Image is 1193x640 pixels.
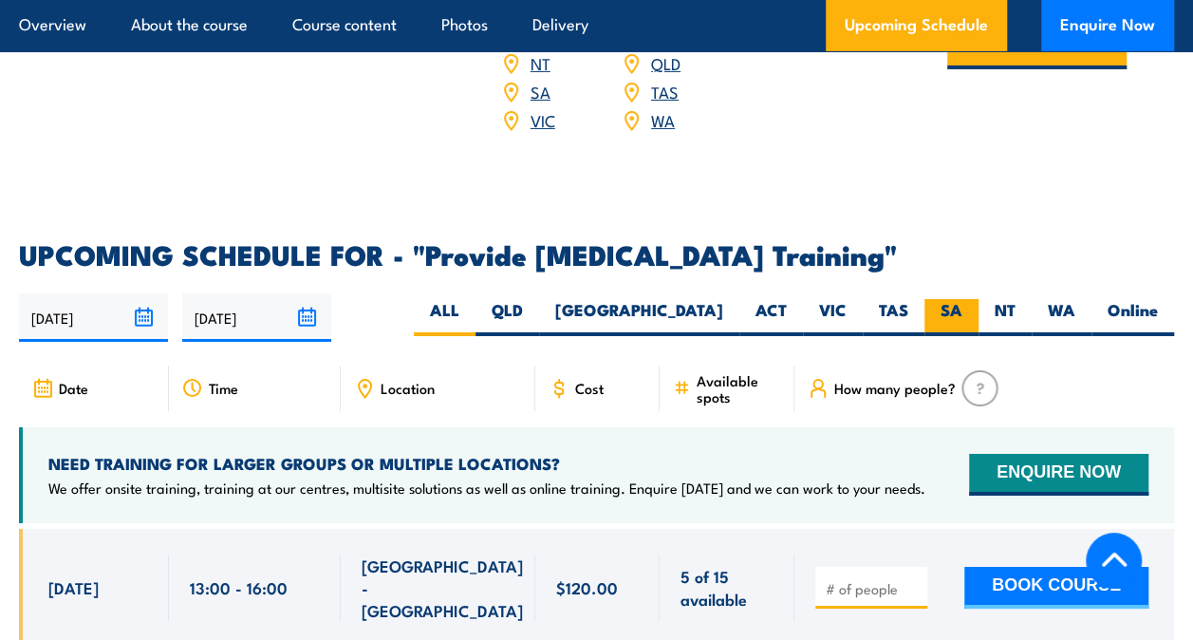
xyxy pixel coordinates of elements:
span: [GEOGRAPHIC_DATA] - [GEOGRAPHIC_DATA] [362,555,523,621]
span: Time [209,380,238,396]
label: QLD [475,299,539,336]
label: VIC [803,299,863,336]
a: WA [651,108,675,131]
span: [DATE] [48,576,99,598]
input: # of people [826,579,921,598]
span: Available spots [697,372,781,405]
h2: UPCOMING SCHEDULE FOR - "Provide [MEDICAL_DATA] Training" [19,241,1174,266]
span: 5 of 15 available [680,565,774,610]
a: SA [531,80,550,103]
span: 13:00 - 16:00 [190,576,288,598]
button: ENQUIRE NOW [969,454,1148,496]
a: TAS [651,80,679,103]
label: NT [979,299,1032,336]
button: BOOK COURSE [964,567,1148,609]
label: [GEOGRAPHIC_DATA] [539,299,739,336]
span: How many people? [834,380,956,396]
p: We offer onsite training, training at our centres, multisite solutions as well as online training... [48,479,925,498]
label: SA [924,299,979,336]
label: TAS [863,299,924,336]
label: WA [1032,299,1091,336]
label: ALL [414,299,475,336]
input: From date [19,293,168,342]
input: To date [182,293,331,342]
span: Location [381,380,435,396]
label: Online [1091,299,1174,336]
a: QLD [651,51,680,74]
a: VIC [531,108,555,131]
a: NT [531,51,550,74]
span: Cost [575,380,604,396]
h4: NEED TRAINING FOR LARGER GROUPS OR MULTIPLE LOCATIONS? [48,453,925,474]
label: ACT [739,299,803,336]
span: $120.00 [556,576,618,598]
span: Date [59,380,88,396]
